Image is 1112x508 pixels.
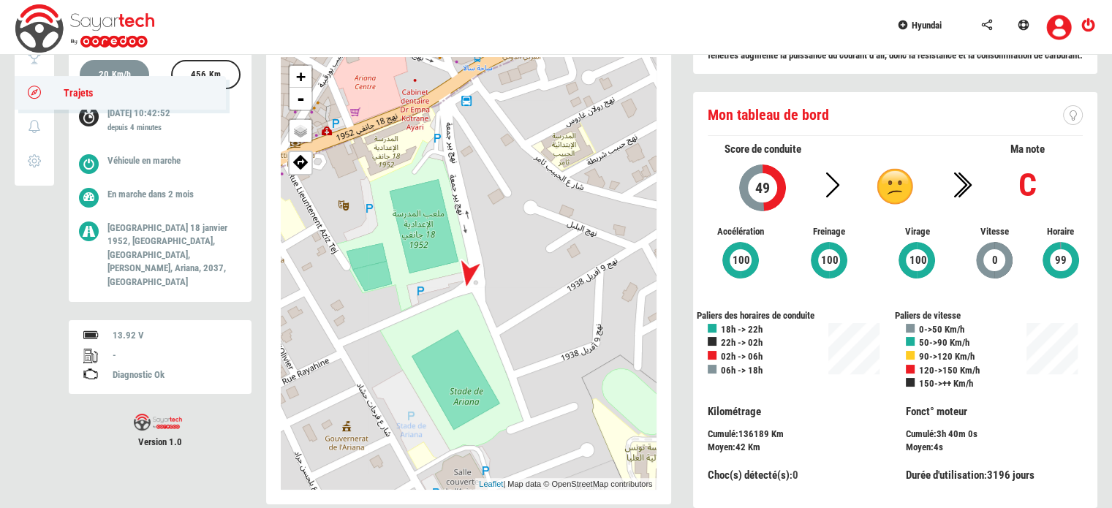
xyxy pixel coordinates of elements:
span: 3h 40m 0s [937,428,977,439]
p: [GEOGRAPHIC_DATA] 18 janvier 1952, [GEOGRAPHIC_DATA], [GEOGRAPHIC_DATA], [PERSON_NAME], Ariana, 2... [107,221,230,289]
span: 136189 [738,428,769,439]
span: Trajets [49,87,93,99]
span: 100 [732,252,751,269]
span: Choc(s) détecté(s) [708,469,790,482]
img: sayartech-logo.png [134,414,182,431]
span: Score de conduite [725,143,801,156]
span: En marche [107,189,146,200]
span: Mon tableau de bord [708,106,829,124]
div: Paliers de vitesse [895,309,1094,323]
p: Kilométrage [708,404,885,420]
span: Cumulé [708,428,735,439]
b: 150->++ Km/h [919,378,973,389]
a: Zoom out [290,88,311,110]
b: 90->120 Km/h [919,351,975,362]
span: 4s [934,441,943,452]
b: 06h -> 18h [721,365,763,376]
p: Fonct° moteur [906,404,1083,420]
b: 50->90 Km/h [919,337,969,348]
label: Km/h [112,69,131,81]
label: Km [209,69,221,81]
img: directions.png [293,153,309,170]
div: | Map data © OpenStreetMap contributors [475,478,656,490]
span: 42 [735,441,746,452]
div: : [906,468,1083,483]
span: Km [748,441,760,452]
div: : [906,441,1083,455]
span: 0 [793,469,798,482]
div: : [708,468,885,483]
span: 3196 jours [987,469,1035,482]
b: 22h -> 02h [721,337,763,348]
span: dans 2 mois [148,189,194,200]
span: Version 1.0 [69,436,251,450]
span: Freinage [795,225,862,239]
span: Afficher ma position sur google map [290,152,311,170]
span: Durée d'utilisation [906,469,984,482]
span: Moyen [906,441,931,452]
b: 18h -> 22h [721,324,763,335]
div: 20 [92,61,137,91]
b: 02h -> 06h [721,351,763,362]
span: Cumulé [906,428,934,439]
div: : [697,404,896,455]
label: depuis 4 minutes [107,122,162,134]
b: 0->50 Km/h [919,324,964,335]
div: : [895,404,1094,455]
span: Km [771,428,784,439]
p: [DATE] 10:42:52 [107,107,230,137]
span: 49 [754,179,771,197]
div: 456 [184,61,227,91]
a: Trajets [15,76,226,110]
p: Véhicule en marche [107,154,230,168]
div: 13.92 V [113,329,237,343]
a: Zoom in [290,66,311,88]
b: 120->150 Km/h [919,365,980,376]
div: - [113,349,237,363]
div: Diagnostic Ok [113,368,237,382]
a: Leaflet [479,479,503,488]
span: Moyen [708,441,733,452]
a: Layers [290,120,311,142]
span: Accélération [708,225,774,239]
div: Paliers des horaires de conduite [697,309,896,323]
div: : [708,441,885,455]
